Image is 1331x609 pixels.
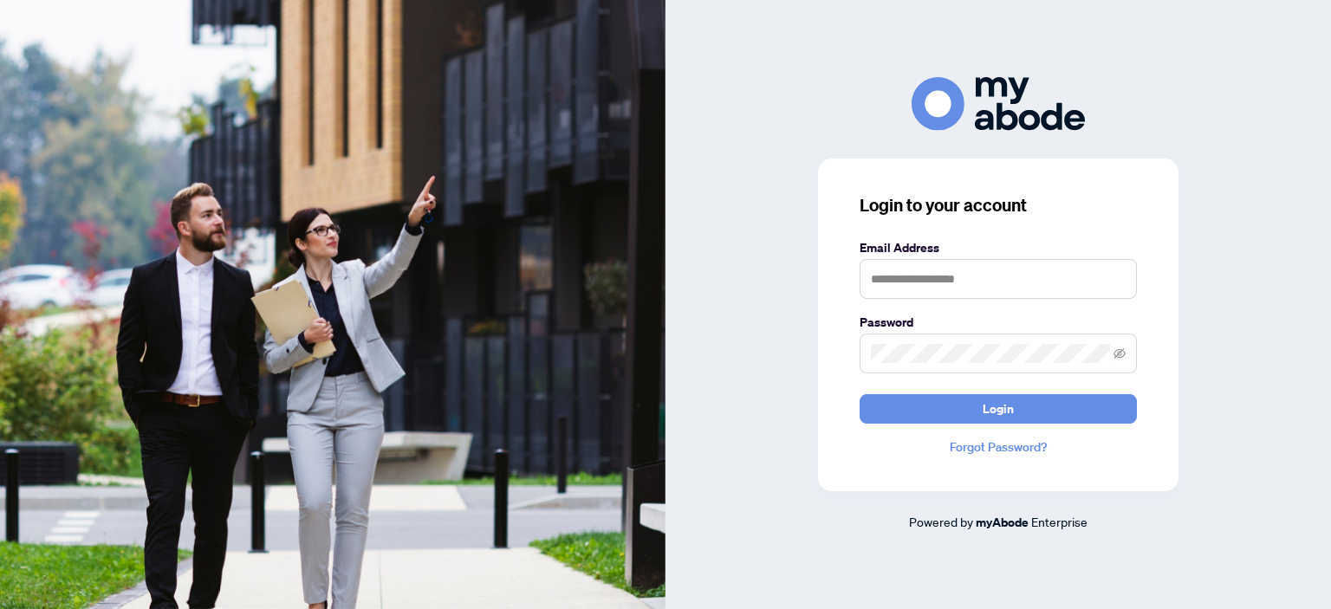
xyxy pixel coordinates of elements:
[860,313,1137,332] label: Password
[860,437,1137,457] a: Forgot Password?
[860,193,1137,217] h3: Login to your account
[860,394,1137,424] button: Login
[983,395,1014,423] span: Login
[1031,514,1088,529] span: Enterprise
[976,513,1029,532] a: myAbode
[912,77,1085,130] img: ma-logo
[1113,347,1126,360] span: eye-invisible
[909,514,973,529] span: Powered by
[860,238,1137,257] label: Email Address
